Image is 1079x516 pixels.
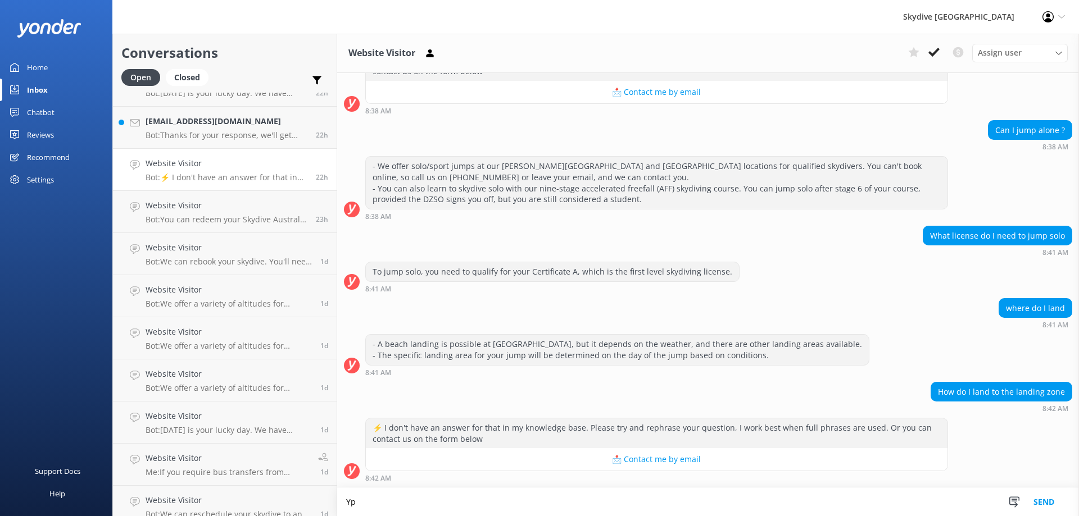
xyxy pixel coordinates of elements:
a: Website VisitorBot:[DATE] is your lucky day. We have exclusive offers when you book direct! Visit... [113,401,337,444]
h4: Website Visitor [146,241,312,254]
h4: Website Visitor [146,326,312,338]
strong: 8:41 AM [1042,249,1068,256]
h4: Website Visitor [146,494,312,506]
div: Sep 30 2025 08:41am (UTC +10:00) Australia/Brisbane [999,321,1072,328]
span: Sep 30 2025 08:54am (UTC +10:00) Australia/Brisbane [316,88,328,98]
div: Sep 30 2025 08:42am (UTC +10:00) Australia/Brisbane [931,404,1072,412]
a: Open [121,71,166,83]
p: Bot: We can rebook your skydive. You'll need to chat with us to arrange a change. You can call us... [146,257,312,267]
span: Sep 30 2025 08:45am (UTC +10:00) Australia/Brisbane [316,130,328,140]
div: - A beach landing is possible at [GEOGRAPHIC_DATA], but it depends on the weather, and there are ... [366,335,869,364]
div: - We offer solo/sport jumps at our [PERSON_NAME][GEOGRAPHIC_DATA] and [GEOGRAPHIC_DATA] locations... [366,157,947,208]
a: Website VisitorBot:We offer a variety of altitudes for skydiving, with all dropzones providing ju... [113,275,337,317]
div: Closed [166,69,208,86]
p: Bot: You can redeem your Skydive Australia voucher by calling [PHONE_NUMBER], and our team will b... [146,214,307,225]
p: Me: If you require bus transfers from [GEOGRAPHIC_DATA], unfortunately we are full booked. We sti... [146,467,310,477]
div: Reviews [27,124,54,146]
h3: Website Visitor [348,46,415,61]
span: Sep 29 2025 10:49pm (UTC +10:00) Australia/Brisbane [320,299,328,308]
span: Sep 29 2025 09:00pm (UTC +10:00) Australia/Brisbane [320,383,328,392]
a: Website VisitorBot:You can redeem your Skydive Australia voucher by calling [PHONE_NUMBER], and o... [113,191,337,233]
div: Open [121,69,160,86]
a: Website VisitorBot:We offer a variety of altitudes for skydiving, with all dropzones providing ju... [113,317,337,359]
p: Bot: We offer a variety of altitudes for skydiving, with all dropzones providing jumps up to 15,0... [146,341,312,351]
a: [EMAIL_ADDRESS][DOMAIN_NAME]Bot:Thanks for your response, we'll get back to you as soon as we can... [113,107,337,149]
p: Bot: [DATE] is your lucky day. We have exclusive offers when you book direct! Visit our specials ... [146,88,307,98]
div: Sep 30 2025 08:41am (UTC +10:00) Australia/Brisbane [365,368,869,376]
strong: 8:41 AM [1042,322,1068,328]
div: Home [27,56,48,79]
div: Chatbot [27,101,55,124]
p: Bot: ⚡ I don't have an answer for that in my knowledge base. Please try and rephrase your questio... [146,172,307,182]
h4: Website Visitor [146,452,310,464]
strong: 8:42 AM [365,475,391,482]
div: Sep 30 2025 08:38am (UTC +10:00) Australia/Brisbane [365,212,948,220]
div: Assign User [972,44,1068,62]
div: Support Docs [35,460,80,482]
div: Can I jump alone ? [989,121,1072,140]
a: Closed [166,71,214,83]
div: Help [49,482,65,505]
p: Bot: We offer a variety of altitudes for skydiving, with all dropzones providing jumps up to 15,0... [146,299,312,309]
div: Sep 30 2025 08:42am (UTC +10:00) Australia/Brisbane [365,474,948,482]
strong: 8:42 AM [1042,405,1068,412]
a: Website VisitorMe:If you require bus transfers from [GEOGRAPHIC_DATA], unfortunately we are full ... [113,444,337,486]
span: Assign user [978,47,1022,59]
button: 📩 Contact me by email [366,81,947,103]
div: ⚡ I don't have an answer for that in my knowledge base. Please try and rephrase your question, I ... [366,418,947,448]
div: Inbox [27,79,48,101]
h4: Website Visitor [146,368,312,380]
h4: Website Visitor [146,284,312,296]
div: where do I land [999,299,1072,318]
div: Recommend [27,146,70,168]
div: Sep 30 2025 08:38am (UTC +10:00) Australia/Brisbane [365,107,948,115]
h4: Website Visitor [146,157,307,170]
span: Sep 30 2025 07:16am (UTC +10:00) Australia/Brisbane [316,214,328,224]
img: yonder-white-logo.png [17,19,81,38]
button: 📩 Contact me by email [366,448,947,471]
span: Sep 29 2025 08:33pm (UTC +10:00) Australia/Brisbane [320,425,328,435]
p: Bot: We offer a variety of altitudes for skydiving, with all dropzones providing jumps up to 15,0... [146,383,312,393]
div: Sep 30 2025 08:41am (UTC +10:00) Australia/Brisbane [923,248,1072,256]
div: How do I land to the landing zone [931,382,1072,401]
span: Sep 30 2025 08:42am (UTC +10:00) Australia/Brisbane [316,172,328,182]
div: Settings [27,168,54,191]
a: Website VisitorBot:We offer a variety of altitudes for skydiving, with all dropzones providing ju... [113,359,337,401]
strong: 8:41 AM [365,369,391,376]
a: Website VisitorBot:We can rebook your skydive. You'll need to chat with us to arrange a change. Y... [113,233,337,275]
p: Bot: [DATE] is your lucky day. We have exclusive offers when you book direct! Visit our specials ... [146,425,312,435]
h4: Website Visitor [146,410,312,422]
span: Sep 29 2025 05:36pm (UTC +10:00) Australia/Brisbane [320,467,328,477]
h2: Conversations [121,42,328,63]
div: What license do I need to jump solo [923,226,1072,245]
div: Sep 30 2025 08:38am (UTC +10:00) Australia/Brisbane [988,143,1072,150]
a: Website VisitorBot:⚡ I don't have an answer for that in my knowledge base. Please try and rephras... [113,149,337,191]
strong: 8:38 AM [365,108,391,115]
span: Sep 29 2025 09:38pm (UTC +10:00) Australia/Brisbane [320,341,328,350]
strong: 8:41 AM [365,286,391,293]
h4: [EMAIL_ADDRESS][DOMAIN_NAME] [146,115,307,127]
strong: 8:38 AM [1042,144,1068,150]
strong: 8:38 AM [365,213,391,220]
h4: Website Visitor [146,199,307,212]
div: Sep 30 2025 08:41am (UTC +10:00) Australia/Brisbane [365,285,740,293]
div: To jump solo, you need to qualify for your Certificate A, which is the first level skydiving lice... [366,262,739,281]
span: Sep 29 2025 11:07pm (UTC +10:00) Australia/Brisbane [320,257,328,266]
textarea: Ypu [337,488,1079,516]
button: Send [1023,488,1065,516]
p: Bot: Thanks for your response, we'll get back to you as soon as we can during opening hours. [146,130,307,140]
